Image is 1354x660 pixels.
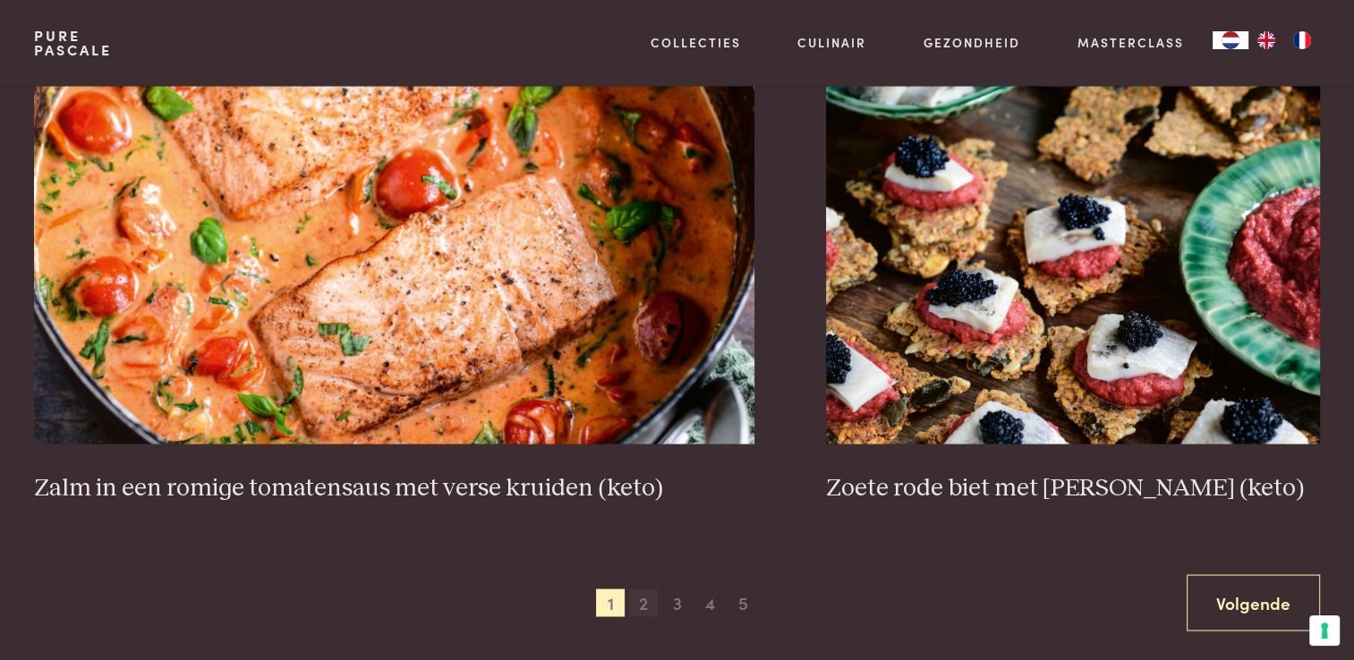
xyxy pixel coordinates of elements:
[596,588,625,617] span: 1
[826,86,1320,444] img: Zoete rode biet met zure haring (keto)
[1309,615,1340,646] button: Uw voorkeuren voor toestemming voor trackingtechnologieën
[729,588,758,617] span: 5
[826,86,1320,503] a: Zoete rode biet met zure haring (keto) Zoete rode biet met [PERSON_NAME] (keto)
[696,588,725,617] span: 4
[924,33,1020,52] a: Gezondheid
[651,33,741,52] a: Collecties
[1213,31,1248,49] a: NL
[1248,31,1320,49] ul: Language list
[34,86,754,503] a: Zalm in een romige tomatensaus met verse kruiden (keto) Zalm in een romige tomatensaus met verse ...
[826,472,1320,503] h3: Zoete rode biet met [PERSON_NAME] (keto)
[663,588,692,617] span: 3
[1077,33,1184,52] a: Masterclass
[1187,574,1320,630] a: Volgende
[1213,31,1320,49] aside: Language selected: Nederlands
[34,86,754,444] img: Zalm in een romige tomatensaus met verse kruiden (keto)
[34,29,112,57] a: PurePascale
[1248,31,1284,49] a: EN
[797,33,866,52] a: Culinair
[1213,31,1248,49] div: Language
[1284,31,1320,49] a: FR
[34,472,754,503] h3: Zalm in een romige tomatensaus met verse kruiden (keto)
[629,588,658,617] span: 2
